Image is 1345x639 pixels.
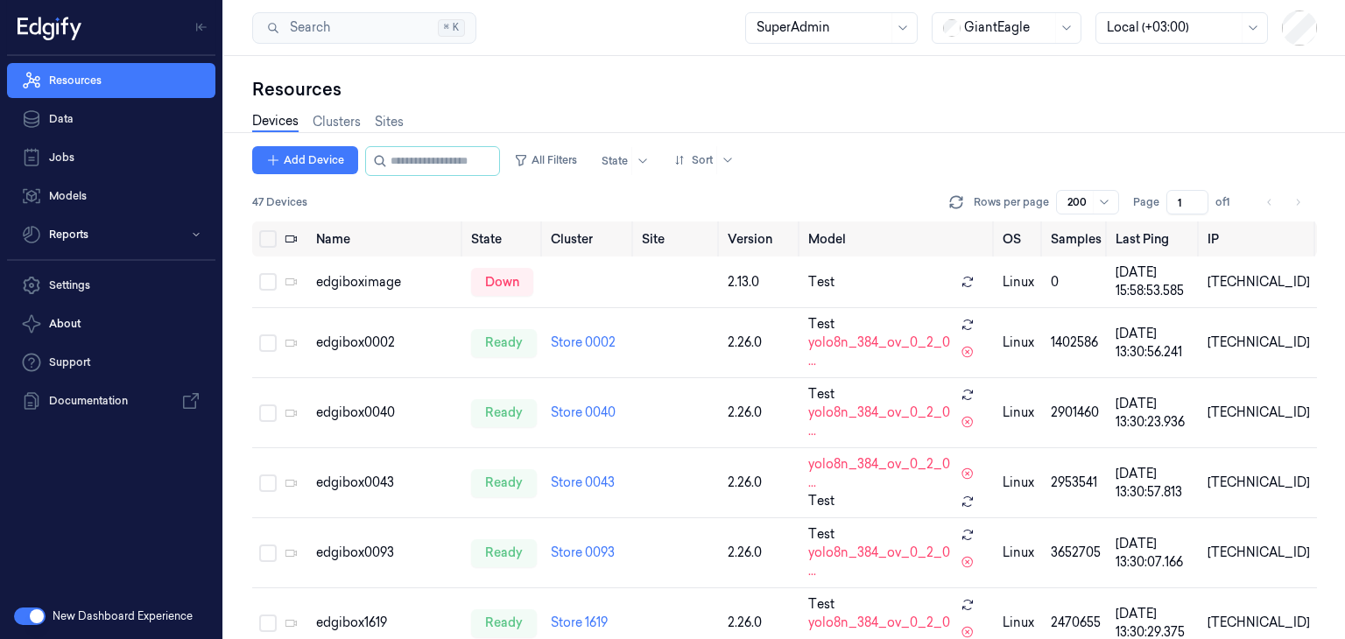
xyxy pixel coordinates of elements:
span: Search [283,18,330,37]
a: Devices [252,112,299,132]
div: edgibox0043 [316,474,457,492]
div: edgibox1619 [316,614,457,632]
span: Test [808,525,834,544]
div: [TECHNICAL_ID] [1208,474,1310,492]
a: Support [7,345,215,380]
button: All Filters [507,146,584,174]
div: down [471,268,533,296]
span: 47 Devices [252,194,307,210]
div: edgiboximage [316,273,457,291]
button: Search⌘K [252,12,476,44]
div: ready [471,469,537,497]
div: 2.26.0 [728,474,794,492]
div: 1402586 [1051,334,1102,352]
a: Store 0002 [551,334,616,350]
p: linux [1003,614,1038,632]
button: Add Device [252,146,358,174]
div: edgibox0002 [316,334,457,352]
div: ready [471,609,537,637]
div: edgibox0040 [316,404,457,422]
div: 2.13.0 [728,273,794,291]
p: Rows per page [974,194,1049,210]
div: Resources [252,77,1317,102]
a: Store 0043 [551,474,615,490]
p: linux [1003,273,1038,291]
th: OS [996,221,1045,256]
th: State [464,221,544,256]
div: [DATE] 13:30:56.241 [1116,325,1194,362]
div: ready [471,329,537,357]
button: Select row [259,334,277,352]
p: linux [1003,474,1038,492]
span: Test [808,492,834,510]
th: Samples [1044,221,1109,256]
th: IP [1201,221,1317,256]
div: edgibox0093 [316,544,457,562]
div: ready [471,539,537,567]
p: linux [1003,334,1038,352]
div: 3652705 [1051,544,1102,562]
button: Reports [7,217,215,252]
div: [TECHNICAL_ID] [1208,544,1310,562]
button: Select row [259,614,277,632]
div: 2953541 [1051,474,1102,492]
span: Test [808,595,834,614]
a: Clusters [313,113,361,131]
th: Name [309,221,464,256]
th: Model [801,221,996,256]
div: 2901460 [1051,404,1102,422]
a: Jobs [7,140,215,175]
div: 2.26.0 [728,544,794,562]
button: About [7,306,215,341]
span: of 1 [1215,194,1243,210]
div: 2.26.0 [728,614,794,632]
a: Sites [375,113,404,131]
div: [DATE] 13:30:57.813 [1116,465,1194,502]
button: Select row [259,544,277,562]
th: Version [721,221,801,256]
a: Store 0040 [551,404,616,420]
span: yolo8n_384_ov_0_2_0 ... [808,334,954,370]
span: Test [808,385,834,404]
span: Test [808,273,834,291]
div: 2470655 [1051,614,1102,632]
a: Resources [7,63,215,98]
th: Cluster [544,221,635,256]
div: [TECHNICAL_ID] [1208,273,1310,291]
button: Toggle Navigation [187,13,215,41]
p: linux [1003,404,1038,422]
button: Select row [259,273,277,291]
nav: pagination [1257,190,1310,214]
span: yolo8n_384_ov_0_2_0 ... [808,455,954,492]
th: Last Ping [1109,221,1201,256]
button: Select row [259,474,277,492]
div: [TECHNICAL_ID] [1208,334,1310,352]
a: Settings [7,268,215,303]
div: ready [471,399,537,427]
th: Site [635,221,721,256]
div: [DATE] 13:30:23.936 [1116,395,1194,432]
div: [DATE] 15:58:53.585 [1116,263,1194,300]
span: Page [1133,194,1159,210]
a: Data [7,102,215,137]
div: [TECHNICAL_ID] [1208,404,1310,422]
span: yolo8n_384_ov_0_2_0 ... [808,404,954,440]
a: Store 0093 [551,544,615,560]
div: [TECHNICAL_ID] [1208,614,1310,632]
div: [DATE] 13:30:07.166 [1116,535,1194,572]
p: linux [1003,544,1038,562]
a: Store 1619 [551,614,608,630]
a: Documentation [7,383,215,418]
div: 2.26.0 [728,334,794,352]
span: yolo8n_384_ov_0_2_0 ... [808,544,954,580]
div: 2.26.0 [728,404,794,422]
a: Models [7,179,215,214]
button: Select row [259,404,277,422]
button: Select all [259,230,277,248]
span: Test [808,315,834,334]
div: 0 [1051,273,1102,291]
